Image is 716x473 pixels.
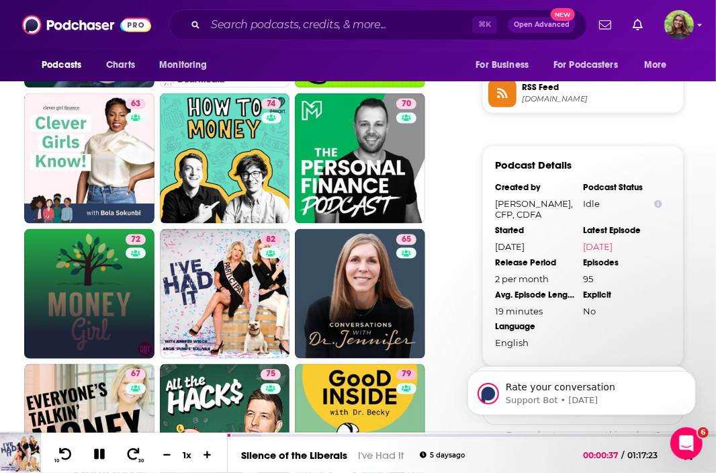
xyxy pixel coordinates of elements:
[11,342,257,365] textarea: Message…
[635,52,684,78] button: open menu
[230,365,252,386] button: Send a message…
[396,370,416,380] a: 79
[261,234,281,245] a: 82
[664,10,694,40] span: Logged in as reagan34226
[11,249,258,345] div: Support Bot says…
[95,289,114,308] span: OK
[664,10,694,40] img: User Profile
[495,290,574,300] div: Avg. Episode Length
[583,257,662,268] div: Episodes
[583,306,662,316] div: No
[52,447,77,464] button: 10
[514,21,570,28] span: Open Advanced
[241,449,347,462] a: Silence of the Liberals
[65,17,167,30] p: The team can also help
[551,8,575,21] span: New
[22,12,151,38] img: Podchaser - Follow, Share and Rate Podcasts
[495,182,574,193] div: Created by
[24,93,154,224] a: 63
[160,93,290,224] a: 74
[261,99,281,110] a: 74
[495,257,574,268] div: Release Period
[32,52,99,78] button: open menu
[495,306,574,316] div: 19 minutes
[447,343,716,437] iframe: Intercom notifications message
[402,233,411,247] span: 65
[664,10,694,40] button: Show profile menu
[488,79,678,107] a: RSS Feed[DOMAIN_NAME]
[32,289,51,308] span: Terrible
[122,447,147,464] button: 30
[38,7,60,29] img: Profile image for Support Bot
[126,234,146,245] a: 72
[42,56,81,75] span: Podcasts
[126,99,146,110] a: 63
[358,449,404,462] a: I've Had It
[54,458,59,464] span: 10
[236,5,260,30] div: Close
[654,199,662,209] button: Show Info
[495,159,572,171] h3: Podcast Details
[553,56,618,75] span: For Podcasters
[583,198,662,209] div: Idle
[522,94,678,104] span: anchor.fm
[625,450,672,460] span: 01:17:23
[698,427,709,438] span: 6
[25,263,185,279] div: Rate your conversation
[644,56,667,75] span: More
[176,449,199,460] div: 1 x
[402,97,411,111] span: 70
[295,229,425,359] a: 65
[420,451,465,459] div: 5 days ago
[583,290,662,300] div: Explicit
[670,427,703,460] iframe: Intercom live chat
[472,16,497,34] span: ⌘ K
[127,289,146,308] span: Great
[21,370,32,381] button: Emoji picker
[206,14,472,36] input: Search podcasts, credits, & more...
[508,17,576,33] button: Open AdvancedNew
[169,9,587,40] div: Search podcasts, credits, & more...
[131,233,140,247] span: 72
[11,206,258,249] div: Support Bot says…
[466,52,545,78] button: open menu
[594,13,617,36] a: Show notifications dropdown
[97,52,143,78] a: Charts
[131,97,140,111] span: 63
[495,198,574,220] div: [PERSON_NAME], CFP, CDFA
[160,229,290,359] a: 82
[295,93,425,224] a: 70
[476,56,529,75] span: For Business
[159,289,177,308] span: Amazing
[85,370,96,381] button: Start recording
[396,234,416,245] a: 65
[495,225,574,236] div: Started
[106,56,135,75] span: Charts
[21,214,210,240] div: Help [PERSON_NAME] understand how they’re doing:
[21,62,210,75] div: [PERSON_NAME]
[21,95,210,187] div: The Concierge Team handles a very high volume of requests per day from Pro users. If you would li...
[495,273,574,284] div: 2 per month
[495,322,574,333] div: Language
[11,206,220,248] div: Help [PERSON_NAME] understand how they’re doing:
[583,241,662,252] a: [DATE]
[583,182,662,193] div: Podcast Status
[584,450,622,460] span: 00:00:37
[495,241,574,252] div: [DATE]
[402,368,411,382] span: 79
[545,52,637,78] button: open menu
[24,229,154,359] a: 72
[627,13,648,36] a: Show notifications dropdown
[266,233,275,247] span: 82
[159,56,207,75] span: Monitoring
[64,370,75,381] button: Upload attachment
[9,5,34,31] button: go back
[126,370,146,380] a: 67
[622,450,625,460] span: /
[131,368,140,382] span: 67
[267,97,275,111] span: 74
